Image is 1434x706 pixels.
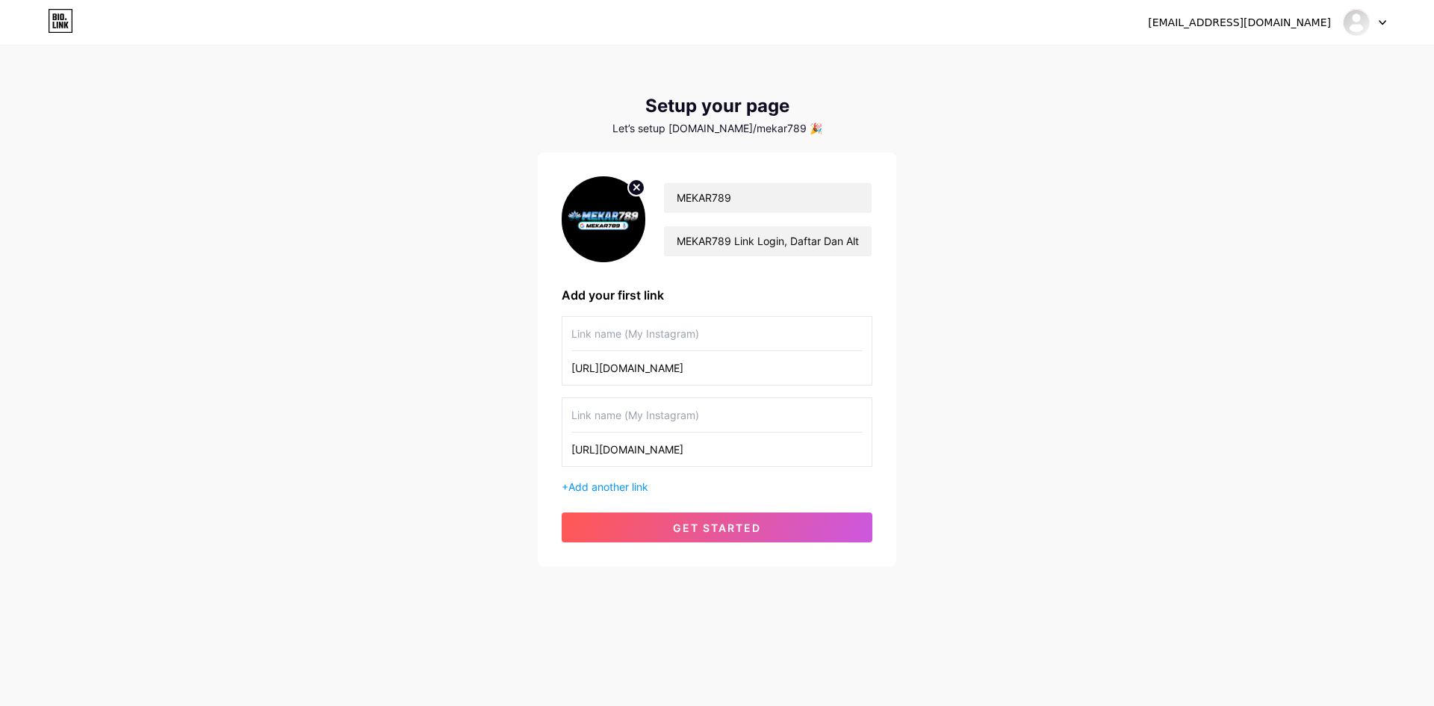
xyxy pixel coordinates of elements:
img: profile pic [562,176,645,262]
input: bio [664,226,872,256]
span: get started [673,521,761,534]
div: [EMAIL_ADDRESS][DOMAIN_NAME] [1148,15,1331,31]
input: URL (https://instagram.com/yourname) [571,351,863,385]
input: URL (https://instagram.com/yourname) [571,433,863,466]
input: Your name [664,183,872,213]
input: Link name (My Instagram) [571,398,863,432]
img: mekar789 [1342,8,1371,37]
div: Add your first link [562,286,872,304]
button: get started [562,513,872,542]
div: Let’s setup [DOMAIN_NAME]/mekar789 🎉 [538,123,896,134]
div: Setup your page [538,96,896,117]
span: Add another link [568,480,648,493]
div: + [562,479,872,495]
input: Link name (My Instagram) [571,317,863,350]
